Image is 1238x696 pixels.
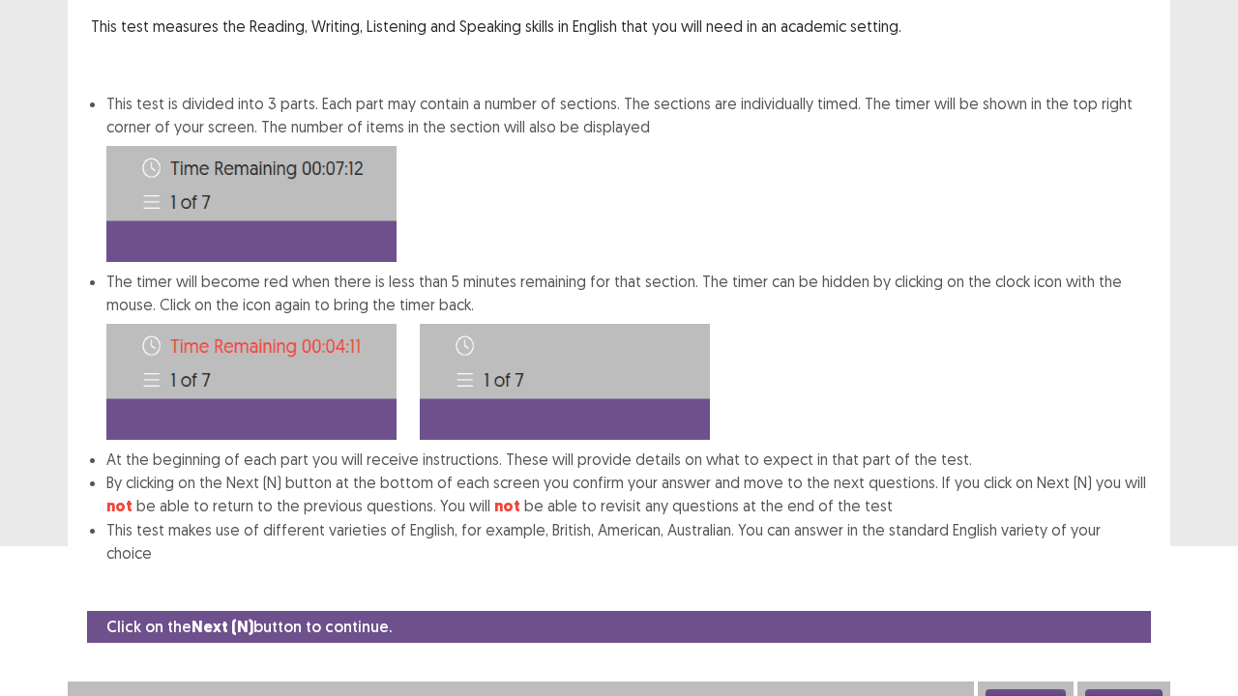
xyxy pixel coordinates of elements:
strong: not [106,496,133,516]
li: This test is divided into 3 parts. Each part may contain a number of sections. The sections are i... [106,92,1147,262]
li: At the beginning of each part you will receive instructions. These will provide details on what t... [106,448,1147,471]
img: Time-image [106,324,397,440]
li: This test makes use of different varieties of English, for example, British, American, Australian... [106,518,1147,565]
p: This test measures the Reading, Writing, Listening and Speaking skills in English that you will n... [91,14,1147,38]
li: The timer will become red when there is less than 5 minutes remaining for that section. The timer... [106,270,1147,448]
p: Click on the button to continue. [106,615,392,639]
strong: Next (N) [192,617,253,637]
img: Time-image [106,146,397,262]
li: By clicking on the Next (N) button at the bottom of each screen you confirm your answer and move ... [106,471,1147,518]
strong: not [494,496,520,516]
img: Time-image [420,324,710,440]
